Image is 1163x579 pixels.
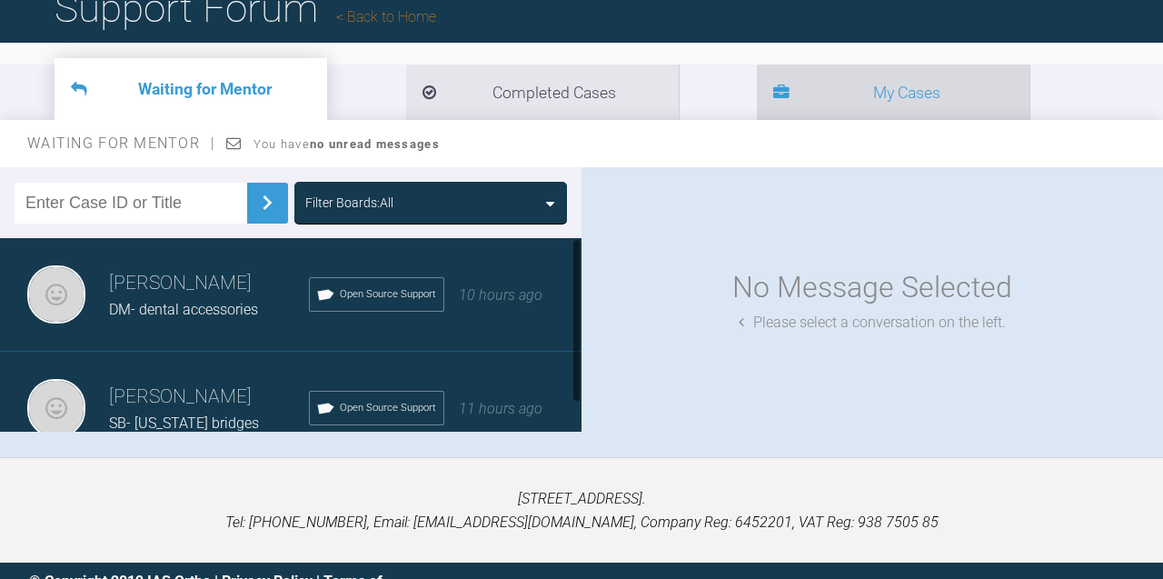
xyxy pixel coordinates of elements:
span: Open Source Support [340,286,436,303]
li: My Cases [757,65,1029,120]
img: Marah Ziad [27,265,85,324]
span: DM- dental accessories [109,301,258,318]
strong: no unread messages [310,137,440,151]
span: Waiting for Mentor [27,135,215,152]
img: Marah Ziad [27,379,85,437]
span: 10 hours ago [459,286,542,304]
img: chevronRight.28bd32b0.svg [253,188,282,217]
span: 11 hours ago [459,400,542,417]
li: Waiting for Mentor [55,58,327,120]
h3: [PERSON_NAME] [109,268,309,299]
span: You have [253,137,440,151]
span: SB- [US_STATE] bridges [109,414,259,432]
h3: [PERSON_NAME] [109,382,309,413]
a: Back to Home [336,8,436,25]
div: Filter Boards: All [305,193,393,213]
li: Completed Cases [406,65,679,120]
div: No Message Selected [732,265,1012,311]
span: Open Source Support [340,400,436,416]
div: Please select a conversation on the left. [739,311,1006,334]
p: [STREET_ADDRESS]. Tel: [PHONE_NUMBER], Email: [EMAIL_ADDRESS][DOMAIN_NAME], Company Reg: 6452201,... [29,487,1134,534]
input: Enter Case ID or Title [15,183,247,224]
